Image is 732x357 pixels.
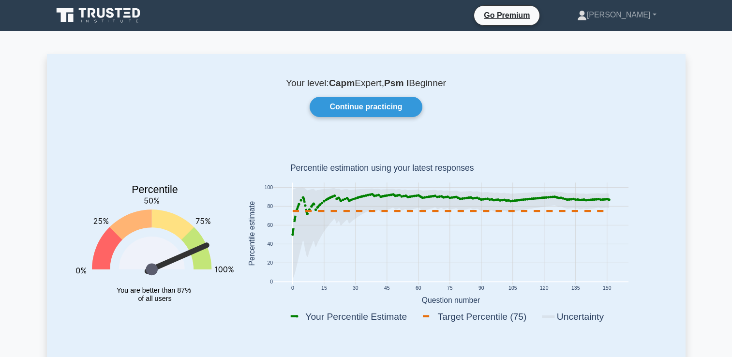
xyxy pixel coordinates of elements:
[540,286,549,291] text: 120
[267,204,273,209] text: 80
[571,286,580,291] text: 135
[70,77,662,89] p: Your level: Expert, Beginner
[603,286,612,291] text: 150
[447,286,453,291] text: 75
[267,261,273,266] text: 20
[321,286,327,291] text: 15
[138,295,171,302] tspan: of all users
[554,5,680,25] a: [PERSON_NAME]
[117,286,191,294] tspan: You are better than 87%
[267,241,273,247] text: 40
[264,185,273,190] text: 100
[478,9,536,21] a: Go Premium
[329,78,355,88] b: Capm
[384,286,390,291] text: 45
[290,164,474,173] text: Percentile estimation using your latest responses
[247,201,255,266] text: Percentile estimate
[416,286,421,291] text: 60
[384,78,409,88] b: Psm I
[132,184,178,196] text: Percentile
[508,286,517,291] text: 105
[310,97,422,117] a: Continue practicing
[421,296,480,304] text: Question number
[353,286,359,291] text: 30
[267,223,273,228] text: 60
[270,280,273,285] text: 0
[291,286,294,291] text: 0
[478,286,484,291] text: 90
